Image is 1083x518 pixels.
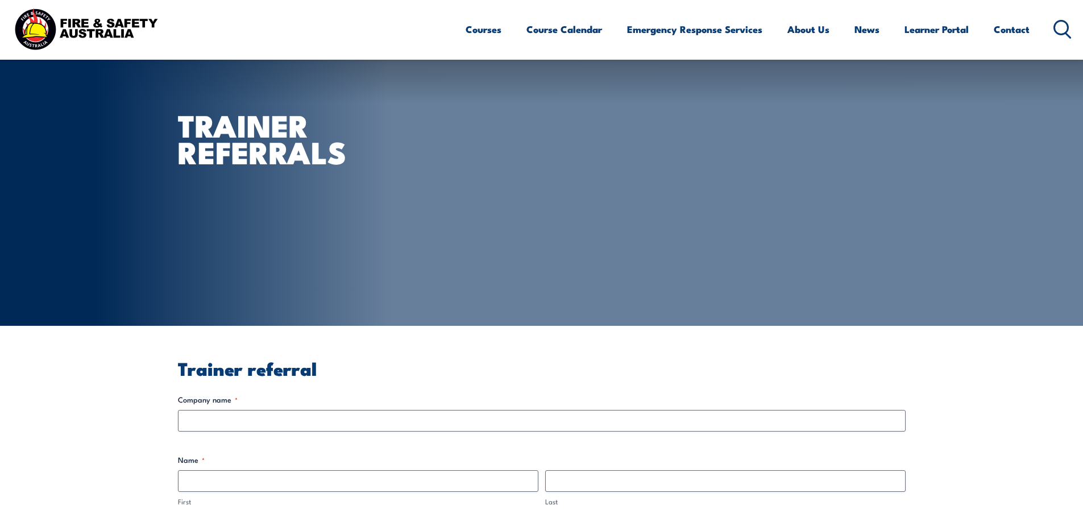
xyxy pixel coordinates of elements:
a: Course Calendar [526,14,602,44]
a: Courses [466,14,501,44]
a: Contact [994,14,1030,44]
label: First [178,496,538,507]
label: Company name [178,394,906,405]
h2: Trainer referral [178,360,906,376]
a: News [854,14,879,44]
legend: Name [178,454,205,466]
a: Emergency Response Services [627,14,762,44]
label: Last [545,496,906,507]
a: Learner Portal [904,14,969,44]
h1: TRAINER REFERRALS [178,111,459,164]
a: About Us [787,14,829,44]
